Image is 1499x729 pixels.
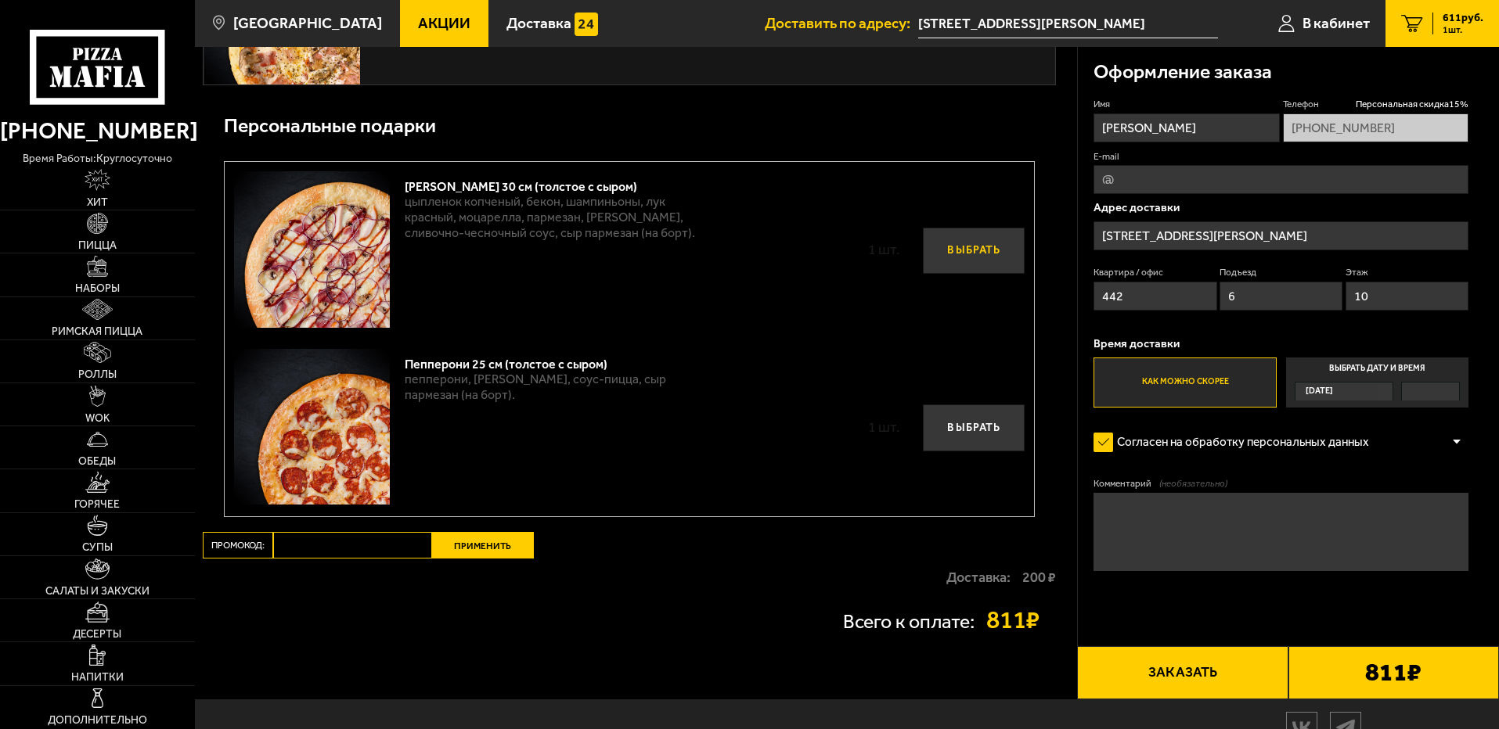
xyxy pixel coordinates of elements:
[1094,98,1279,111] label: Имя
[52,326,142,337] span: Римская пицца
[918,9,1218,38] input: Ваш адрес доставки
[1094,202,1468,214] p: Адрес доставки
[74,499,120,510] span: Горячее
[765,16,918,31] span: Доставить по адресу:
[1283,113,1468,142] input: +7 (
[418,16,470,31] span: Акции
[860,235,908,265] div: 1 шт.
[1094,165,1468,194] input: @
[405,349,708,372] div: Пепперони 25 см (толстое с сыром)
[1094,63,1272,82] h3: Оформление заказа
[405,372,708,403] p: пепперони, [PERSON_NAME], соус-пицца, сыр пармезан (на борт).
[1443,25,1483,34] span: 1 шт.
[78,240,117,251] span: Пицца
[45,586,150,597] span: Салаты и закуски
[1094,338,1468,350] p: Время доставки
[203,532,273,558] label: Промокод:
[1094,477,1468,490] label: Комментарий
[85,413,110,424] span: WOK
[860,413,908,443] div: 1 шт.
[234,349,390,505] img: Пепперони 25 см (толстое с сыром)
[1022,570,1056,584] strong: 200 ₽
[1283,98,1468,111] label: Телефон
[1346,266,1468,279] label: Этаж
[1094,427,1385,458] label: Согласен на обработку персональных данных
[82,542,113,553] span: Супы
[1303,16,1370,31] span: В кабинет
[234,171,390,327] img: Чикен Барбекю 30 см (толстое с сыром)
[233,16,382,31] span: [GEOGRAPHIC_DATA]
[432,532,534,558] button: Применить
[1443,13,1483,23] span: 611 руб.
[224,117,436,136] h3: Персональные подарки
[1356,98,1468,111] span: Персональная скидка 15 %
[1094,113,1279,142] input: Имя
[986,608,1057,633] strong: 811 ₽
[1094,357,1276,408] label: Как можно скорее
[1094,150,1468,163] label: E-mail
[75,283,120,294] span: Наборы
[1306,382,1333,400] span: [DATE]
[946,570,1011,584] p: Доставка:
[1365,660,1422,685] b: 811 ₽
[1159,477,1227,490] span: (необязательно)
[78,369,117,380] span: Роллы
[923,404,1025,451] button: Выбрать
[1220,266,1342,279] label: Подъезд
[843,612,975,632] p: Всего к оплате:
[1286,357,1468,408] label: Выбрать дату и время
[73,629,121,640] span: Десерты
[71,672,124,683] span: Напитки
[87,197,108,208] span: Хит
[923,228,1025,275] button: Выбрать
[405,171,708,194] div: [PERSON_NAME] 30 см (толстое с сыром)
[1094,266,1216,279] label: Квартира / офис
[48,715,147,726] span: Дополнительно
[575,13,598,36] img: 15daf4d41897b9f0e9f617042186c801.svg
[405,194,708,241] p: цыпленок копченый, бекон, шампиньоны, лук красный, моцарелла, пармезан, [PERSON_NAME], сливочно-ч...
[506,16,571,31] span: Доставка
[1077,646,1288,699] button: Заказать
[78,456,116,467] span: Обеды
